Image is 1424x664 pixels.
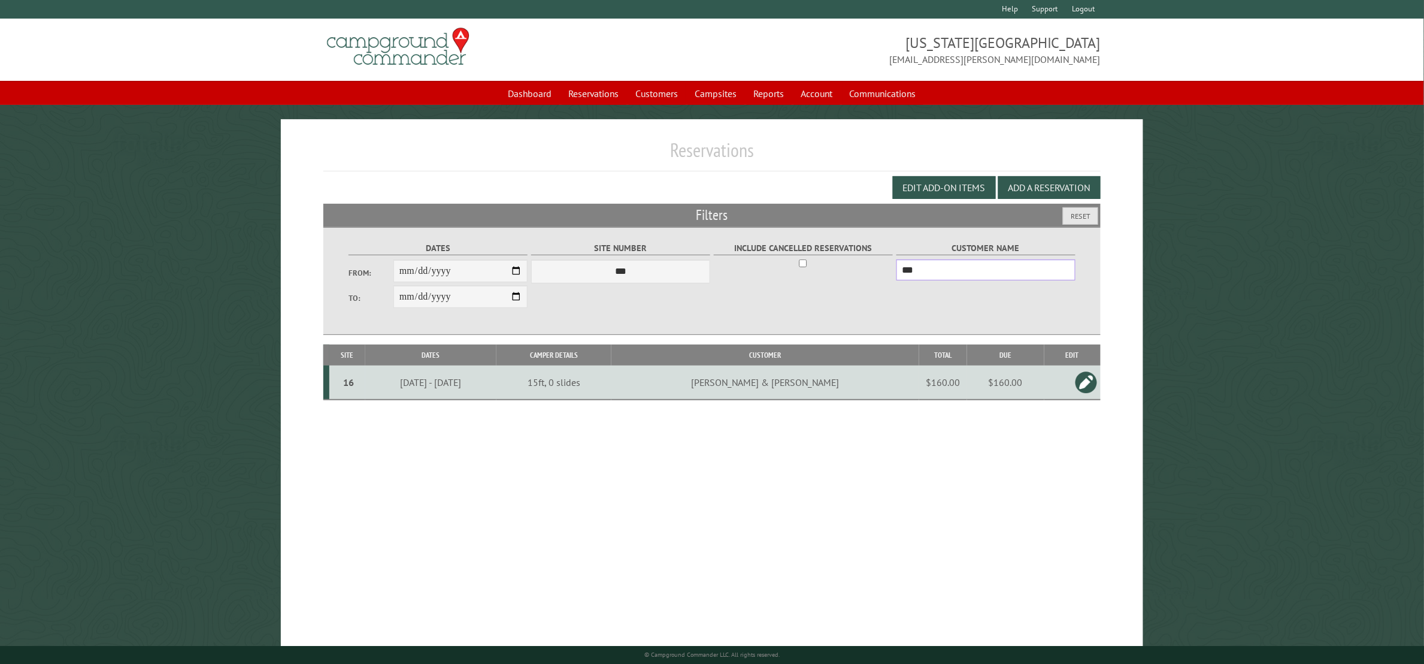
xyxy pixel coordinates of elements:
th: Total [919,345,967,366]
a: Campsites [688,82,744,105]
label: Dates [349,242,528,255]
label: Include Cancelled Reservations [714,242,893,255]
td: [PERSON_NAME] & [PERSON_NAME] [611,366,919,400]
small: © Campground Commander LLC. All rights reserved. [644,651,780,659]
th: Due [967,345,1044,366]
div: 16 [334,376,363,388]
h2: Filters [323,204,1100,227]
button: Edit Add-on Items [893,176,996,199]
label: Site Number [531,242,710,255]
a: Account [794,82,840,105]
th: Customer [611,345,919,366]
a: Reports [747,82,792,105]
th: Camper Details [496,345,611,366]
td: $160.00 [967,366,1044,400]
span: [US_STATE][GEOGRAPHIC_DATA] [EMAIL_ADDRESS][PERSON_NAME][DOMAIN_NAME] [712,33,1101,67]
th: Edit [1044,345,1101,366]
a: Communications [843,82,923,105]
th: Site [329,345,365,366]
a: Reservations [562,82,626,105]
h1: Reservations [323,138,1100,171]
button: Reset [1063,207,1098,225]
td: 15ft, 0 slides [496,366,611,400]
a: Customers [629,82,686,105]
div: [DATE] - [DATE] [367,376,495,388]
td: $160.00 [919,366,967,400]
th: Dates [365,345,497,366]
img: Campground Commander [323,23,473,70]
label: From: [349,267,393,279]
label: To: [349,292,393,304]
label: Customer Name [896,242,1075,255]
a: Dashboard [501,82,559,105]
button: Add a Reservation [998,176,1101,199]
